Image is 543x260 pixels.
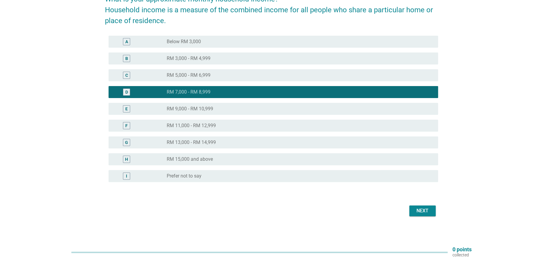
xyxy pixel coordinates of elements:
[414,207,431,214] div: Next
[452,252,472,258] p: collected
[125,106,128,112] div: E
[167,173,201,179] label: Prefer not to say
[125,139,128,146] div: G
[452,247,472,252] p: 0 points
[167,123,216,129] label: RM 11,000 - RM 12,999
[125,123,128,129] div: F
[167,139,216,145] label: RM 13,000 - RM 14,999
[125,156,128,163] div: H
[126,173,127,179] div: I
[167,89,210,95] label: RM 7,000 - RM 8,999
[167,72,210,78] label: RM 5,000 - RM 6,999
[167,156,213,162] label: RM 15,000 and above
[167,106,213,112] label: RM 9,000 - RM 10,999
[125,89,128,95] div: D
[167,55,210,61] label: RM 3,000 - RM 4,999
[125,39,128,45] div: A
[409,205,436,216] button: Next
[167,39,201,45] label: Below RM 3,000
[125,72,128,79] div: C
[125,55,128,62] div: B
